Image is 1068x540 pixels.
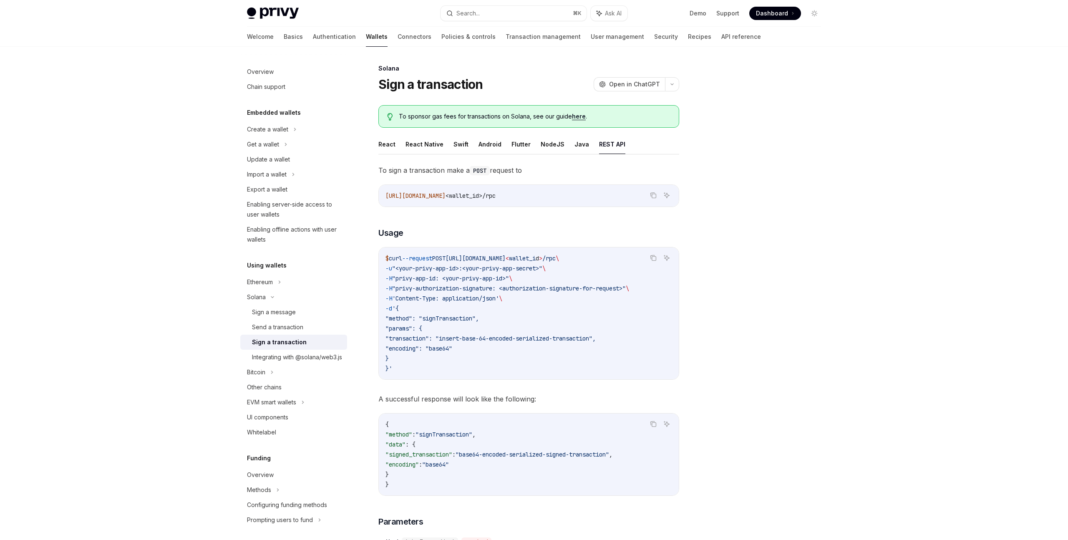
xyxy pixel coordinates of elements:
div: Export a wallet [247,184,287,194]
code: POST [470,166,490,175]
a: Overview [240,467,347,482]
span: Usage [378,227,403,239]
span: "transaction": "insert-base-64-encoded-serialized-transaction", [385,335,596,342]
span: Parameters [378,516,423,527]
span: [URL][DOMAIN_NAME] [446,255,506,262]
div: Enabling server-side access to user wallets [247,199,342,220]
h1: Sign a transaction [378,77,483,92]
span: : [419,461,422,468]
button: Ask AI [661,190,672,201]
div: UI components [247,412,288,422]
a: Integrating with @solana/web3.js [240,350,347,365]
a: Demo [690,9,706,18]
span: Dashboard [756,9,788,18]
a: UI components [240,410,347,425]
span: "base64-encoded-serialized-signed-transaction" [456,451,609,458]
button: Java [574,134,589,154]
div: Enabling offline actions with user wallets [247,225,342,245]
div: Create a wallet [247,124,288,134]
div: Integrating with @solana/web3.js [252,352,342,362]
span: /rpc [542,255,556,262]
span: POST [432,255,446,262]
div: EVM smart wallets [247,397,296,407]
span: To sponsor gas fees for transactions on Solana, see our guide . [399,112,670,121]
a: Enabling offline actions with user wallets [240,222,347,247]
a: Configuring funding methods [240,497,347,512]
button: Android [479,134,501,154]
div: Solana [378,64,679,73]
div: Sign a transaction [252,337,307,347]
span: \ [626,285,629,292]
a: Recipes [688,27,711,47]
button: Copy the contents from the code block [648,419,659,429]
div: Sign a message [252,307,296,317]
span: curl [389,255,402,262]
div: Methods [247,485,271,495]
span: -H [385,275,392,282]
span: "method" [385,431,412,438]
span: "base64" [422,461,449,468]
span: "data" [385,441,406,448]
div: Bitcoin [247,367,265,377]
a: Security [654,27,678,47]
span: }' [385,365,392,372]
a: Connectors [398,27,431,47]
button: Copy the contents from the code block [648,190,659,201]
a: Whitelabel [240,425,347,440]
button: Toggle dark mode [808,7,821,20]
div: Solana [247,292,266,302]
span: { [385,421,389,428]
span: < [506,255,509,262]
span: '{ [392,305,399,312]
a: Wallets [366,27,388,47]
span: "signed_transaction" [385,451,452,458]
button: Ask AI [661,419,672,429]
span: } [385,481,389,488]
span: \ [509,275,512,282]
div: Search... [456,8,480,18]
a: Sign a transaction [240,335,347,350]
div: Other chains [247,382,282,392]
span: "privy-app-id: <your-privy-app-id>" [392,275,509,282]
span: "method": "signTransaction", [385,315,479,322]
span: "<your-privy-app-id>:<your-privy-app-secret>" [392,265,542,272]
span: --request [402,255,432,262]
a: Update a wallet [240,152,347,167]
h5: Embedded wallets [247,108,301,118]
span: To sign a transaction make a request to [378,164,679,176]
span: } [385,471,389,478]
div: Send a transaction [252,322,303,332]
span: 'Content-Type: application/json' [392,295,499,302]
span: \ [499,295,502,302]
button: Flutter [511,134,531,154]
span: -u [385,265,392,272]
div: Configuring funding methods [247,500,327,510]
div: Chain support [247,82,285,92]
a: here [572,113,586,120]
span: d [536,255,539,262]
span: } [385,355,389,362]
a: Overview [240,64,347,79]
button: React [378,134,395,154]
button: Open in ChatGPT [594,77,665,91]
span: -H [385,285,392,292]
button: NodeJS [541,134,564,154]
div: Prompting users to fund [247,515,313,525]
a: Send a transaction [240,320,347,335]
span: \ [556,255,559,262]
span: \ [542,265,546,272]
button: React Native [406,134,443,154]
span: , [472,431,476,438]
span: "signTransaction" [416,431,472,438]
span: , [609,451,612,458]
span: -d [385,305,392,312]
a: Chain support [240,79,347,94]
span: -H [385,295,392,302]
span: wallet_i [509,255,536,262]
a: API reference [721,27,761,47]
span: ⌘ K [573,10,582,17]
span: Ask AI [605,9,622,18]
a: Transaction management [506,27,581,47]
a: Other chains [240,380,347,395]
div: Import a wallet [247,169,287,179]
